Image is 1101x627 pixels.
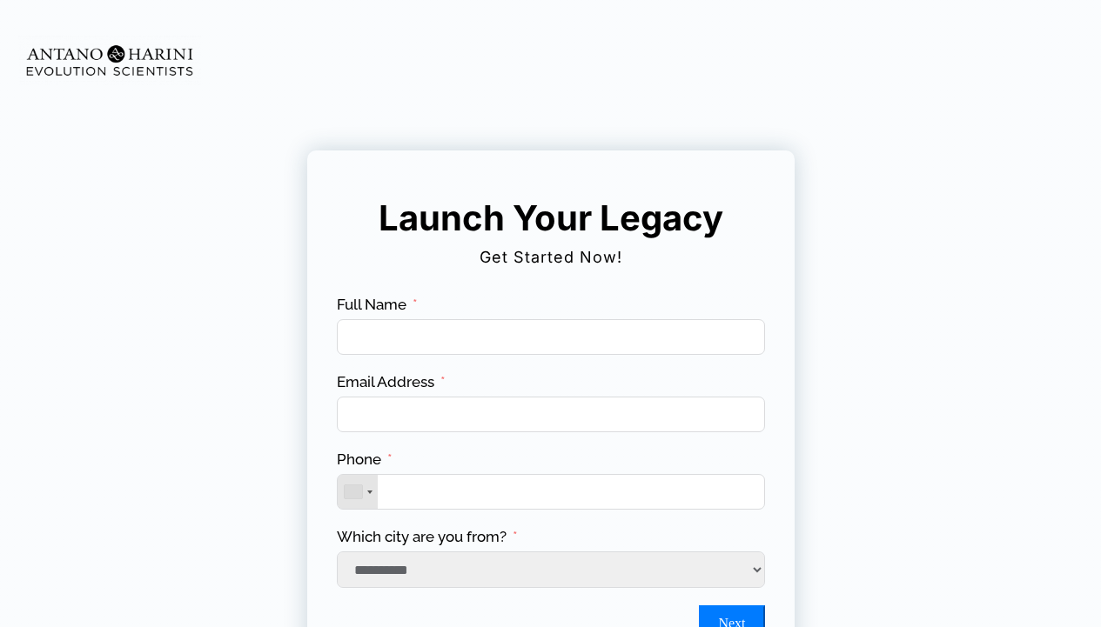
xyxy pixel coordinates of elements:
label: Full Name [337,295,418,315]
img: Evolution-Scientist (2) [18,36,201,85]
label: Which city are you from? [337,527,518,547]
h2: Get Started Now! [334,242,768,273]
select: Which city are you from? [337,551,765,588]
input: Email Address [337,397,765,432]
div: Telephone country code [338,475,378,509]
h5: Launch Your Legacy [369,197,733,240]
label: Email Address [337,372,446,392]
input: Phone [337,474,765,510]
label: Phone [337,450,393,470]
